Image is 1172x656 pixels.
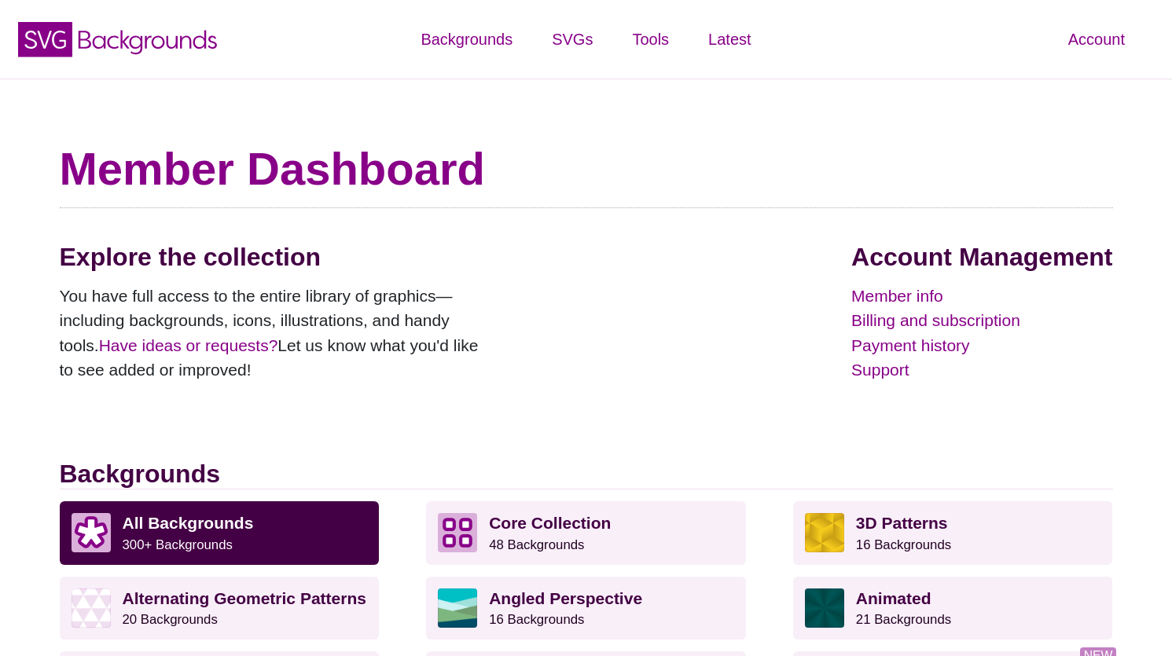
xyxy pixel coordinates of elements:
a: Animated21 Backgrounds [793,577,1113,640]
strong: Angled Perspective [489,589,642,607]
a: All Backgrounds 300+ Backgrounds [60,501,380,564]
strong: Alternating Geometric Patterns [123,589,366,607]
a: Have ideas or requests? [99,336,278,354]
small: 300+ Backgrounds [123,537,233,552]
a: Account [1049,16,1144,63]
img: fancy golden cube pattern [805,513,844,552]
small: 20 Backgrounds [123,612,218,627]
a: Payment history [851,333,1112,358]
strong: Animated [856,589,931,607]
strong: All Backgrounds [123,514,254,532]
a: Latest [689,16,770,63]
a: Angled Perspective16 Backgrounds [426,577,746,640]
a: Support [851,357,1112,383]
a: Backgrounds [401,16,532,63]
h2: Explore the collection [60,242,492,272]
a: Billing and subscription [851,308,1112,333]
a: SVGs [532,16,612,63]
small: 48 Backgrounds [489,537,584,552]
a: Core Collection 48 Backgrounds [426,501,746,564]
strong: Core Collection [489,514,611,532]
img: green rave light effect animated background [805,588,844,628]
h2: Account Management [851,242,1112,272]
a: 3D Patterns16 Backgrounds [793,501,1113,564]
img: abstract landscape with sky mountains and water [438,588,477,628]
small: 16 Backgrounds [856,537,951,552]
p: You have full access to the entire library of graphics—including backgrounds, icons, illustration... [60,284,492,383]
h2: Backgrounds [60,459,1113,489]
img: light purple and white alternating triangle pattern [72,588,111,628]
small: 21 Backgrounds [856,612,951,627]
a: Member info [851,284,1112,309]
a: Alternating Geometric Patterns20 Backgrounds [60,577,380,640]
small: 16 Backgrounds [489,612,584,627]
strong: 3D Patterns [856,514,948,532]
a: Tools [612,16,689,63]
h1: Member Dashboard [60,141,1113,196]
